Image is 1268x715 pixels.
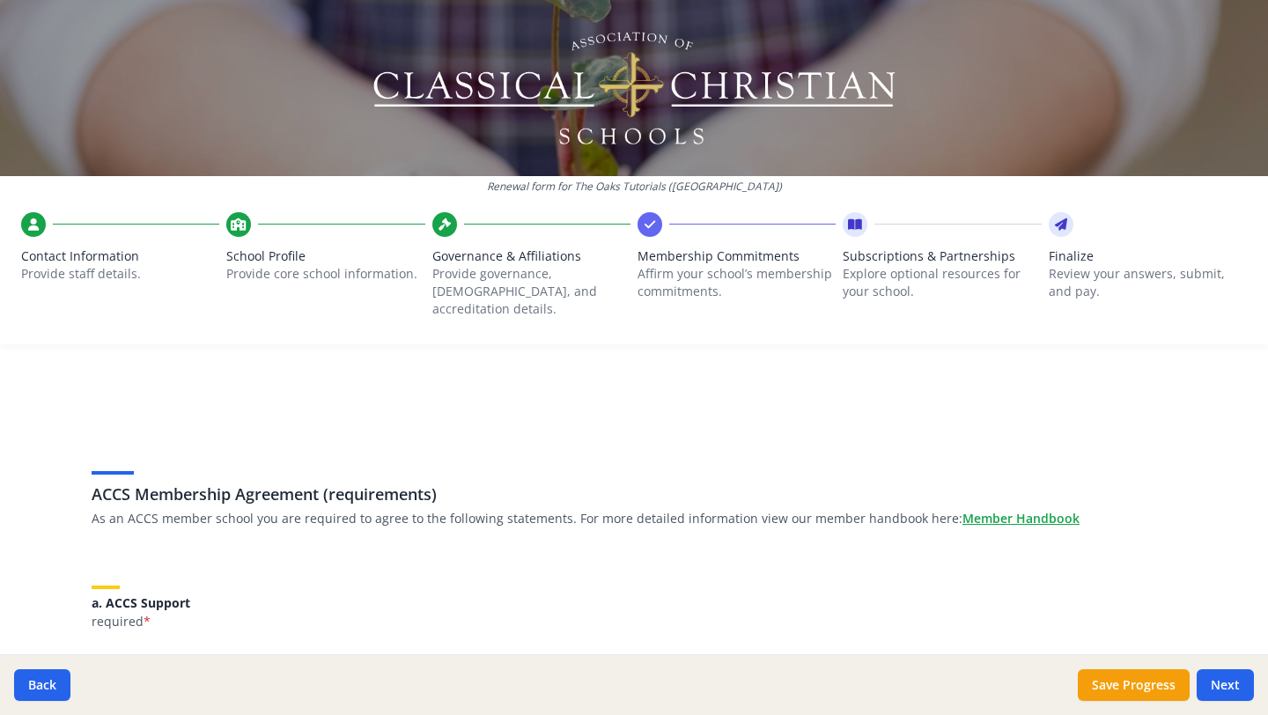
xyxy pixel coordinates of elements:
[962,510,1080,527] a: Member Handbook
[843,247,1041,265] span: Subscriptions & Partnerships
[92,596,1176,609] h5: a. ACCS Support
[638,265,836,300] p: Affirm your school’s membership commitments.
[226,265,424,283] p: Provide core school information.
[226,247,424,265] span: School Profile
[92,650,490,688] label: Our school supports the work and mission of the ACCS.
[1078,669,1190,701] button: Save Progress
[21,247,219,265] span: Contact Information
[14,669,70,701] button: Back
[92,510,1176,527] p: As an ACCS member school you are required to agree to the following statements. For more detailed...
[92,482,1176,506] h3: ACCS Membership Agreement (requirements)
[92,613,1176,630] p: required
[1049,247,1247,265] span: Finalize
[1049,265,1247,300] p: Review your answers, submit, and pay.
[638,247,836,265] span: Membership Commitments
[843,265,1041,300] p: Explore optional resources for your school.
[432,247,630,265] span: Governance & Affiliations
[432,265,630,318] p: Provide governance, [DEMOGRAPHIC_DATA], and accreditation details.
[1197,669,1254,701] button: Next
[371,26,898,150] img: Logo
[21,265,219,283] p: Provide staff details.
